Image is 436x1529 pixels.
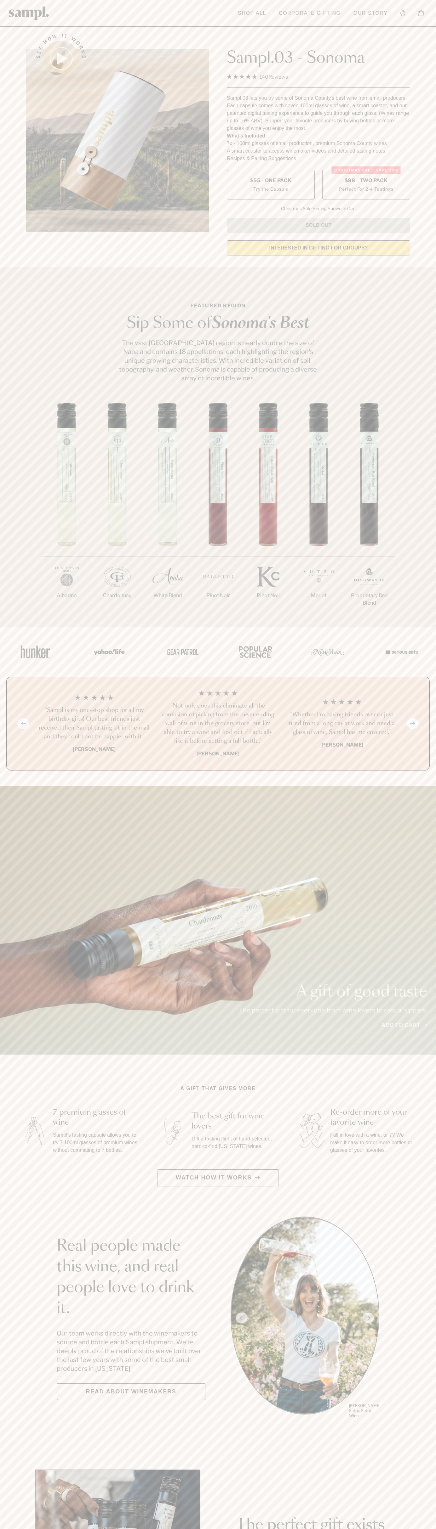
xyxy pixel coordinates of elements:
span: 140 [260,74,268,80]
li: 1 / 4 [37,690,151,758]
p: Fall in love with a wine, or 7? We make it easy to order more bottles or glasses of your favorites. [330,1131,416,1154]
li: Christmas Sale Pricing Shown In Cart [278,206,359,211]
h2: A gift that gives more [181,1085,256,1092]
img: Artboard_1_c8cd28af-0030-4af1-819c-248e302c7f06_x450.png [16,638,54,665]
img: Sampl logo [9,6,49,20]
img: Artboard_3_0b291449-6e8c-4d07-b2c2-3f3601a19cd1_x450.png [309,638,347,665]
strong: What’s Included: [227,133,267,138]
a: Our Story [350,6,391,20]
img: Artboard_6_04f9a106-072f-468a-bdd7-f11783b05722_x450.png [89,638,127,665]
a: Shop All [235,6,269,20]
li: A smart coaster to access winemaker videos and detailed tasting notes. [227,147,410,155]
button: Watch how it works [158,1169,278,1186]
small: Try the Capsule [253,186,288,192]
h2: Real people made this wine, and real people love to drink it. [57,1236,205,1319]
p: [PERSON_NAME] Sutro, Sutro Wines [349,1403,379,1418]
li: 7 / 7 [344,403,394,627]
img: Artboard_7_5b34974b-f019-449e-91fb-745f8d0877ee_x450.png [382,638,420,665]
span: $88 - Two Pack [345,177,388,184]
b: [PERSON_NAME] [320,742,363,748]
a: Corporate Gifting [276,6,344,20]
p: Albarino [42,592,92,599]
p: Pinot Noir [243,592,294,599]
h3: 7 premium glasses of wine [53,1107,139,1128]
span: $55 - One Pack [250,177,292,184]
h3: “Not only does this eliminate all the confusion of picking from the never ending wall of wine in ... [161,702,275,746]
li: 6 / 7 [294,403,344,619]
p: Our team works directly with the winemakers to source and bottle each Sampl shipment. We’re deepl... [57,1329,205,1373]
p: Gift a tasting flight of hand-selected, hard-to-find [US_STATE] wines. [192,1135,277,1150]
p: Proprietary Red Blend [344,592,394,607]
img: Artboard_4_28b4d326-c26e-48f9-9c80-911f17d6414e_x450.png [236,638,273,665]
button: Previous slide [17,718,29,729]
p: Chardonnay [92,592,142,599]
h2: Sip Some of [117,316,319,331]
img: Artboard_5_7fdae55a-36fd-43f7-8bfd-f74a06a2878e_x450.png [163,638,200,665]
button: Next slide [407,718,419,729]
p: The perfect gift for everyone from wine lovers to casual sippers. [239,1006,427,1015]
a: interested in gifting for groups? [227,240,410,255]
li: 2 / 7 [92,403,142,619]
li: 2 / 4 [161,690,275,758]
p: A gift of good taste [239,984,427,1000]
ul: carousel [231,1217,379,1419]
li: 5 / 7 [243,403,294,619]
h3: Re-order more of your favorite wine [330,1107,416,1128]
a: Add to cart [381,1021,427,1029]
div: 140Reviews [227,73,288,81]
h3: “Sampl is my one-stop shop for all my birthday gifts! Our best friends just received their Sampl ... [37,706,151,741]
div: Sampl.03 lets you try some of Sonoma County's best wine from small producers. Each capsule comes ... [227,94,410,132]
a: Read about Winemakers [57,1383,205,1400]
li: 3 / 7 [142,403,193,619]
img: Sampl.03 - Sonoma [26,49,209,232]
p: Merlot [294,592,344,599]
div: slide 1 [231,1217,379,1419]
b: [PERSON_NAME] [197,751,239,757]
li: Recipes & Pairing Suggestions [227,155,410,162]
b: [PERSON_NAME] [73,746,116,752]
p: Pinot Noir [193,592,243,599]
button: See how it works [43,41,79,76]
p: The vast [GEOGRAPHIC_DATA] region is nearly double the size of Napa and contains 18 appellations,... [117,339,319,383]
li: 1 / 7 [42,403,92,619]
h3: The best gift for wine lovers [192,1111,277,1131]
em: Sonoma's Best [212,316,310,331]
p: Featured Region [117,302,319,310]
p: Sampl's tasting capsule allows you to try 7 100ml glasses of premium wines without committing to ... [53,1131,139,1154]
h3: “Whether I'm having friends over or just tired from a long day at work and need a glass of wine, ... [285,710,399,737]
li: 3 / 4 [285,690,399,758]
small: Perfect For 2-4 Tastings [339,186,393,192]
li: 4 / 7 [193,403,243,619]
span: Reviews [268,74,288,80]
li: 7x - 100ml glasses of small production, premium Sonoma County wines [227,140,410,147]
p: White Blend [142,592,193,599]
div: Christmas SALE! Save 20% [332,166,401,174]
h1: Sampl.03 - Sonoma [227,49,410,68]
button: Sold Out [227,218,410,233]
